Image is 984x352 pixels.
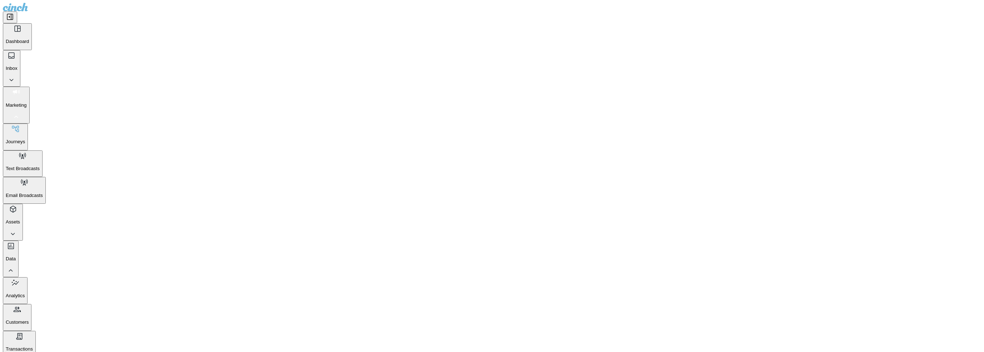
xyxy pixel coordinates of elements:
button: Marketing [3,87,30,124]
button: Data [3,241,19,278]
p: Analytics [6,293,25,298]
p: Dashboard [6,39,29,44]
p: Transactions [6,346,33,352]
button: Assets [3,204,23,241]
button: Collapse Sidebar [3,11,17,23]
button: Text Broadcasts [3,150,43,177]
p: Marketing [6,102,27,108]
p: Assets [6,219,20,225]
button: Analytics [3,277,28,304]
p: Journeys [6,139,25,144]
button: Customers [3,304,31,331]
button: Journeys [3,124,28,150]
p: Email Broadcasts [6,193,43,198]
button: Inbox [3,50,20,87]
p: Text Broadcasts [6,166,40,171]
p: Inbox [6,66,18,71]
button: Dashboard [3,23,32,50]
p: Data [6,256,16,261]
button: Email Broadcasts [3,177,46,204]
p: Customers [6,319,29,325]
